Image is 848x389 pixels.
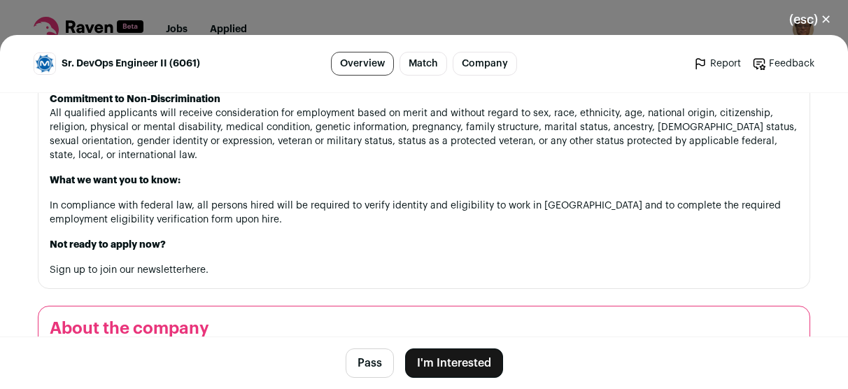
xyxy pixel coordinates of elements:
[50,318,798,340] h2: About the company
[50,92,798,162] p: All qualified applicants will receive consideration for employment based on merit and without reg...
[752,57,814,71] a: Feedback
[50,94,220,104] strong: Commitment to Non-Discrimination
[346,348,394,378] button: Pass
[453,52,517,76] a: Company
[772,4,848,35] button: Close modal
[400,52,447,76] a: Match
[50,176,181,185] strong: What we want you to know:
[34,53,55,74] img: d201b6c7dd496167fa7bea769abe46c7019c6cbae7483402d035096c05bc86d0.jpg
[50,263,798,277] p: Sign up to join our newsletter .
[185,265,206,275] a: here
[331,52,394,76] a: Overview
[50,199,798,227] p: In compliance with federal law, all persons hired will be required to verify identity and eligibi...
[693,57,741,71] a: Report
[62,57,200,71] span: Sr. DevOps Engineer II (6061)
[50,240,166,250] strong: Not ready to apply now?
[405,348,503,378] button: I'm Interested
